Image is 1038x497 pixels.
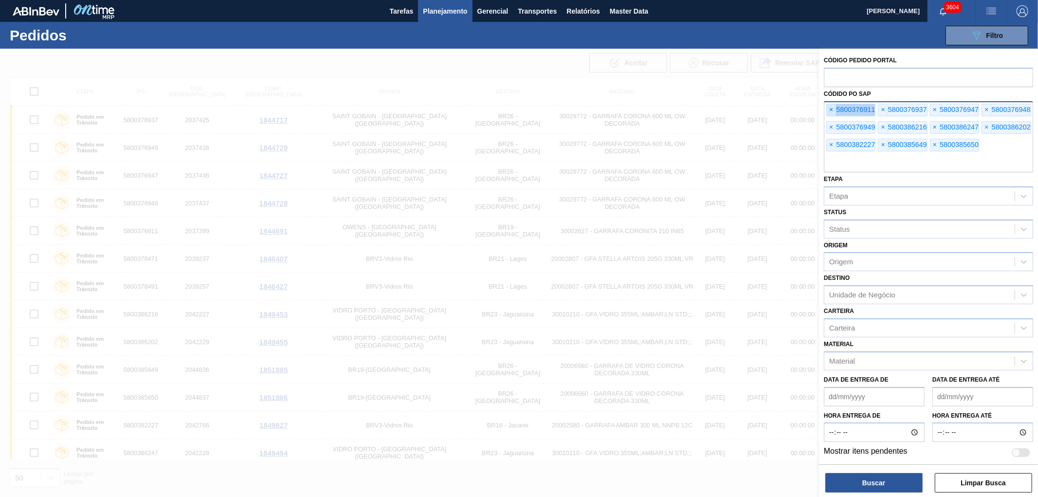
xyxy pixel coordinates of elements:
[827,122,836,133] span: ×
[944,2,961,13] span: 3604
[610,5,648,17] span: Master Data
[982,121,1031,134] div: 5800386202
[928,4,959,18] button: Notificações
[829,258,853,266] div: Origem
[930,122,940,133] span: ×
[518,5,557,17] span: Transportes
[824,209,846,216] label: Status
[423,5,467,17] span: Planejamento
[829,291,895,299] div: Unidade de Negócio
[829,357,855,365] div: Material
[986,32,1003,39] span: Filtro
[477,5,509,17] span: Gerencial
[878,104,888,116] span: ×
[390,5,414,17] span: Tarefas
[824,341,854,348] label: Material
[878,104,927,116] div: 5800376937
[982,122,991,133] span: ×
[824,275,850,281] label: Destino
[824,409,925,423] label: Hora entrega de
[930,121,979,134] div: 5800386247
[826,104,875,116] div: 5800376911
[829,324,855,332] div: Carteira
[829,192,848,200] div: Etapa
[878,121,927,134] div: 5800386216
[13,7,59,16] img: TNhmsLtSVTkK8tSr43FrP2fwEKptu5GPRR3wAAAABJRU5ErkJggg==
[946,26,1028,45] button: Filtro
[930,139,979,151] div: 5800385650
[982,104,1031,116] div: 5800376948
[930,139,940,151] span: ×
[824,57,897,64] label: Código Pedido Portal
[930,104,940,116] span: ×
[824,447,908,459] label: Mostrar itens pendentes
[824,308,854,314] label: Carteira
[824,387,925,406] input: dd/mm/yyyy
[826,121,875,134] div: 5800376949
[932,409,1033,423] label: Hora entrega até
[878,139,927,151] div: 5800385649
[824,242,848,249] label: Origem
[878,139,888,151] span: ×
[829,225,850,233] div: Status
[1017,5,1028,17] img: Logout
[827,139,836,151] span: ×
[878,122,888,133] span: ×
[10,30,158,41] h1: Pedidos
[982,104,991,116] span: ×
[824,376,889,383] label: Data de Entrega de
[932,376,1000,383] label: Data de Entrega até
[826,139,875,151] div: 5800382227
[566,5,600,17] span: Relatórios
[985,5,997,17] img: userActions
[932,387,1033,406] input: dd/mm/yyyy
[930,104,979,116] div: 5800376947
[824,176,843,183] label: Etapa
[827,104,836,116] span: ×
[824,91,871,97] label: Códido PO SAP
